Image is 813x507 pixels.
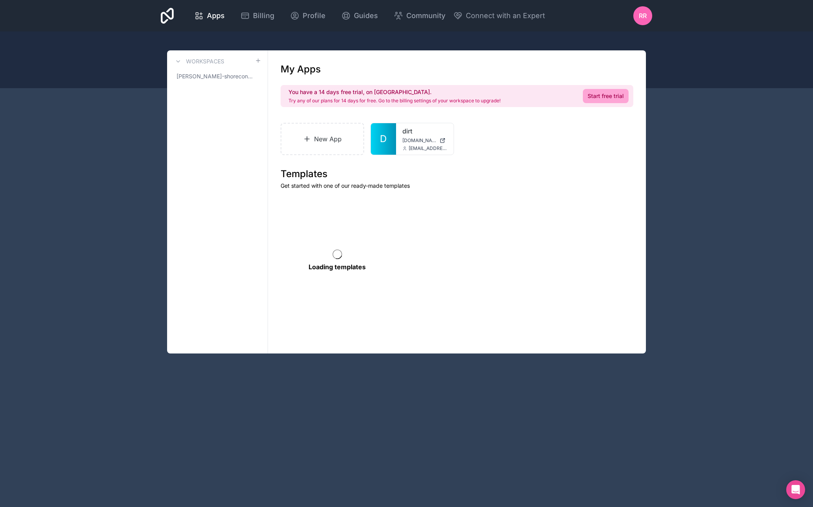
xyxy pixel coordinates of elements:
a: New App [281,123,364,155]
span: Billing [253,10,274,21]
a: Start free trial [583,89,629,103]
span: Profile [303,10,326,21]
a: [DOMAIN_NAME] [402,137,447,144]
h2: You have a 14 days free trial, on [GEOGRAPHIC_DATA]. [288,88,500,96]
a: dirt [402,126,447,136]
span: Apps [207,10,225,21]
span: [PERSON_NAME]-shoreconsc-com-workspace [177,72,255,80]
span: Community [406,10,445,21]
p: Try any of our plans for 14 days for free. Go to the billing settings of your workspace to upgrade! [288,98,500,104]
a: Profile [284,7,332,24]
a: Billing [234,7,281,24]
a: Workspaces [173,57,224,66]
span: D [380,133,387,145]
p: Loading templates [309,262,366,272]
h3: Workspaces [186,57,224,65]
span: Connect with an Expert [466,10,545,21]
div: Open Intercom Messenger [786,480,805,499]
span: Guides [354,10,378,21]
a: Community [387,7,452,24]
span: Rr [639,11,647,20]
a: D [371,123,396,155]
span: [EMAIL_ADDRESS][DOMAIN_NAME] [409,145,447,152]
a: Apps [188,7,231,24]
span: [DOMAIN_NAME] [402,137,436,144]
p: Get started with one of our ready-made templates [281,182,633,190]
h1: Templates [281,168,633,180]
button: Connect with an Expert [453,10,545,21]
h1: My Apps [281,63,321,76]
a: [PERSON_NAME]-shoreconsc-com-workspace [173,69,261,83]
a: Guides [335,7,384,24]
